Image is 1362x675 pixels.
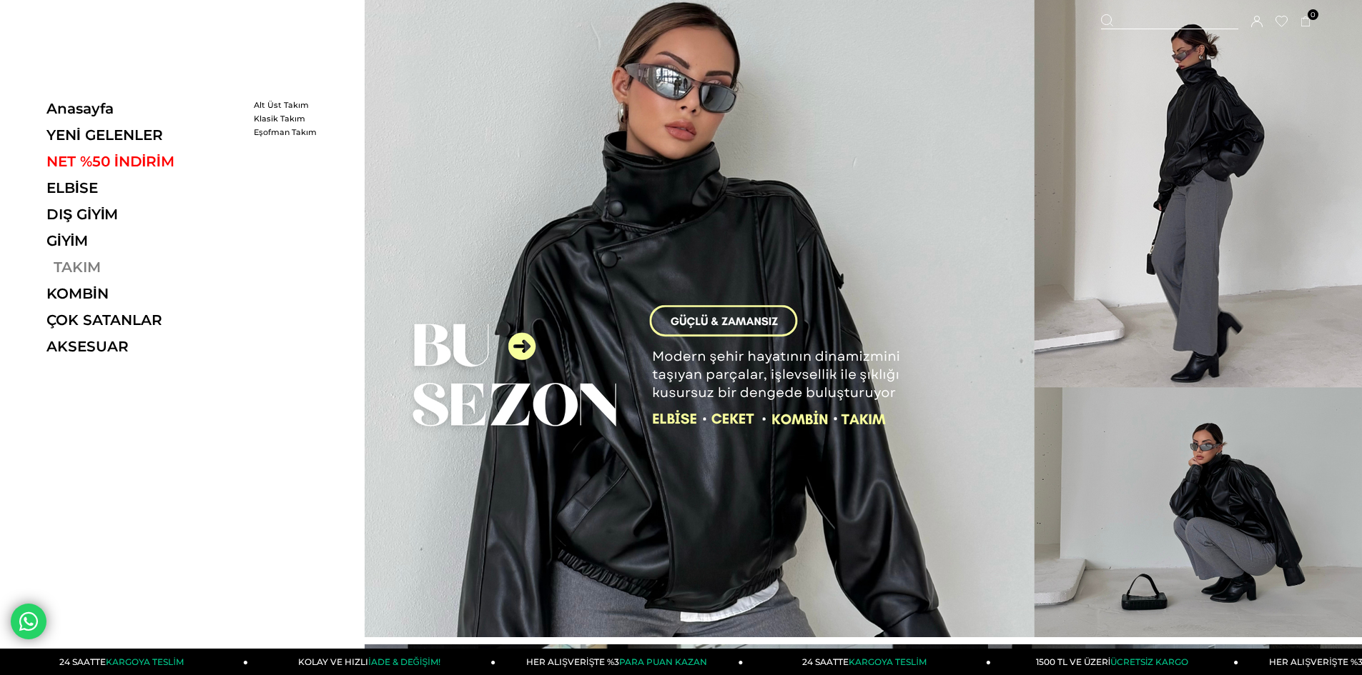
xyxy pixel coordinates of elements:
[46,153,243,170] a: NET %50 İNDİRİM
[46,338,243,355] a: AKSESUAR
[46,232,243,249] a: GİYİM
[46,206,243,223] a: DIŞ GİYİM
[254,114,336,124] a: Klasik Takım
[106,656,183,667] span: KARGOYA TESLİM
[46,100,243,117] a: Anasayfa
[1301,16,1311,27] a: 0
[1308,9,1318,20] span: 0
[46,126,243,144] a: YENİ GELENLER
[368,656,440,667] span: İADE & DEĞİŞİM!
[1110,656,1188,667] span: ÜCRETSİZ KARGO
[46,9,132,34] img: logo
[248,649,495,675] a: KOLAY VE HIZLIİADE & DEĞİŞİM!
[46,259,243,276] a: TAKIM
[254,100,336,110] a: Alt Üst Takım
[495,649,743,675] a: HER ALIŞVERİŞTE %3PARA PUAN KAZAN
[254,127,336,137] a: Eşofman Takım
[1,649,248,675] a: 24 SAATTEKARGOYA TESLİM
[849,656,926,667] span: KARGOYA TESLİM
[46,285,243,302] a: KOMBİN
[46,311,243,329] a: ÇOK SATANLAR
[991,649,1238,675] a: 1500 TL VE ÜZERİÜCRETSİZ KARGO
[46,179,243,196] a: ELBİSE
[619,656,707,667] span: PARA PUAN KAZAN
[744,649,991,675] a: 24 SAATTEKARGOYA TESLİM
